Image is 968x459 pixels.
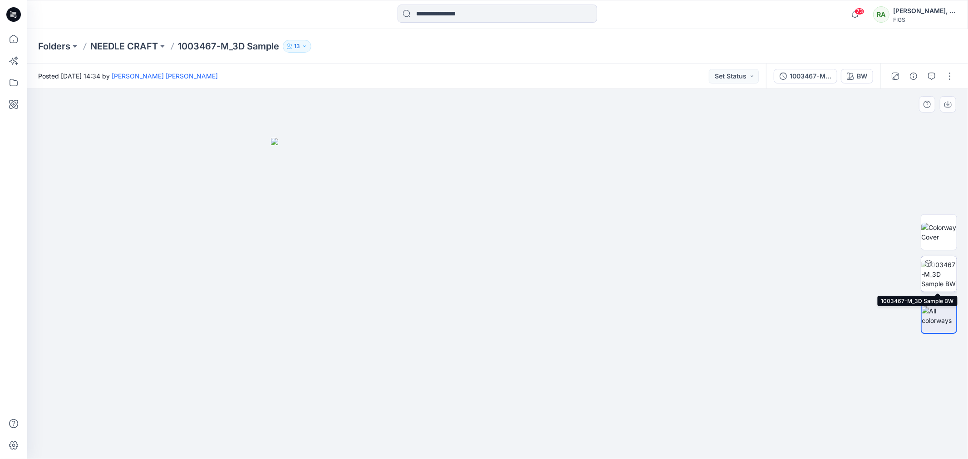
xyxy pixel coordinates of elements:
[790,71,831,81] div: 1003467-M_3D Sample
[112,72,218,80] a: [PERSON_NAME] [PERSON_NAME]
[283,40,311,53] button: 13
[841,69,873,83] button: BW
[922,306,956,325] img: All colorways
[294,41,300,51] p: 13
[893,5,957,16] div: [PERSON_NAME], [PERSON_NAME]
[90,40,158,53] a: NEEDLE CRAFT
[873,6,889,23] div: RA
[855,8,865,15] span: 73
[38,71,218,81] span: Posted [DATE] 14:34 by
[178,40,279,53] p: 1003467-M_3D Sample
[921,260,957,288] img: 1003467-M_3D Sample BW
[857,71,867,81] div: BW
[271,138,725,459] img: eyJhbGciOiJIUzI1NiIsImtpZCI6IjAiLCJzbHQiOiJzZXMiLCJ0eXAiOiJKV1QifQ.eyJkYXRhIjp7InR5cGUiOiJzdG9yYW...
[921,223,957,242] img: Colorway Cover
[906,69,921,83] button: Details
[893,16,957,23] div: FIGS
[38,40,70,53] a: Folders
[774,69,837,83] button: 1003467-M_3D Sample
